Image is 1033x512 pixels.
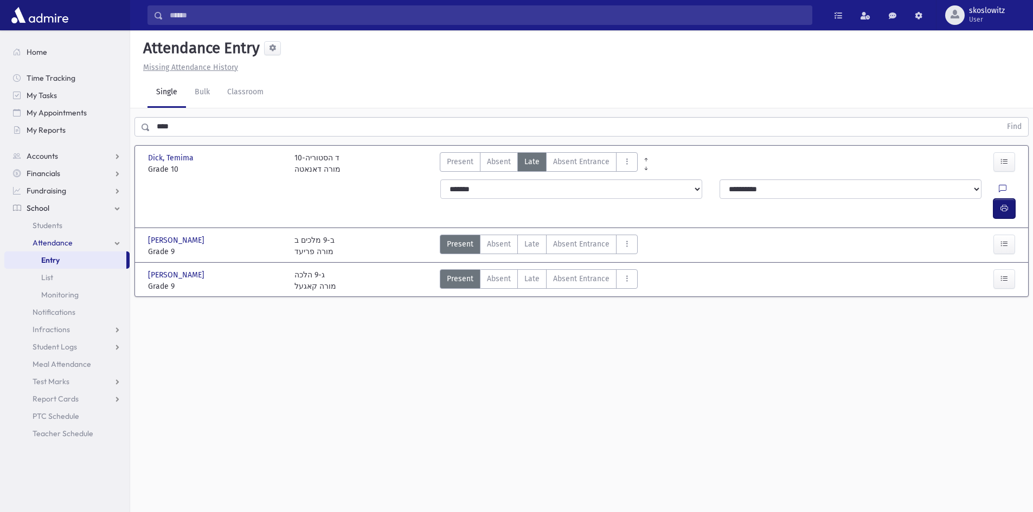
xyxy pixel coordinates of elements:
a: Entry [4,251,126,269]
a: Student Logs [4,338,130,355]
a: Attendance [4,234,130,251]
a: My Reports [4,121,130,139]
span: Present [447,238,473,250]
a: Time Tracking [4,69,130,87]
a: List [4,269,130,286]
a: Test Marks [4,373,130,390]
button: Find [1000,118,1028,136]
a: Meal Attendance [4,355,130,373]
span: Students [33,221,62,230]
span: Accounts [27,151,58,161]
span: Absent Entrance [553,238,609,250]
a: Bulk [186,77,219,108]
a: Monitoring [4,286,130,303]
span: Present [447,156,473,167]
div: AttTypes [440,269,638,292]
span: Report Cards [33,394,79,404]
a: Fundraising [4,182,130,199]
u: Missing Attendance History [143,63,238,72]
span: Infractions [33,325,70,334]
img: AdmirePro [9,4,71,26]
span: Late [524,238,540,250]
a: My Appointments [4,104,130,121]
span: Notifications [33,307,75,317]
span: Grade 10 [148,164,284,175]
a: Teacher Schedule [4,425,130,442]
span: Monitoring [41,290,79,300]
a: Infractions [4,321,130,338]
span: Grade 9 [148,281,284,292]
span: Absent [487,273,511,284]
span: [PERSON_NAME] [148,269,207,281]
span: Present [447,273,473,284]
a: Accounts [4,147,130,165]
a: Financials [4,165,130,182]
span: Absent Entrance [553,156,609,167]
span: Meal Attendance [33,359,91,369]
span: Financials [27,168,60,178]
span: List [41,273,53,282]
span: School [27,203,49,213]
span: Absent [487,156,511,167]
a: School [4,199,130,217]
span: Dick, Temima [148,152,196,164]
div: ג-9 הלכה מורה קאגעל [294,269,336,292]
span: Test Marks [33,377,69,386]
span: Late [524,273,540,284]
a: PTC Schedule [4,407,130,425]
span: [PERSON_NAME] [148,235,207,246]
span: Grade 9 [148,246,284,257]
span: Teacher Schedule [33,429,93,438]
a: Notifications [4,303,130,321]
span: Late [524,156,540,167]
span: PTC Schedule [33,411,79,421]
span: Student Logs [33,342,77,352]
div: 10-ד הסטוריה מורה דאנאטה [294,152,341,175]
span: Absent Entrance [553,273,609,284]
span: Attendance [33,238,73,248]
a: My Tasks [4,87,130,104]
span: My Tasks [27,90,57,100]
span: User [969,15,1005,24]
a: Single [147,77,186,108]
span: My Appointments [27,108,87,118]
span: Time Tracking [27,73,75,83]
input: Search [163,5,812,25]
a: Report Cards [4,390,130,407]
span: Absent [487,238,511,250]
span: My Reports [27,125,66,135]
a: Home [4,43,130,61]
span: Home [27,47,47,57]
div: AttTypes [440,152,638,175]
a: Classroom [219,77,272,108]
a: Missing Attendance History [139,63,238,72]
span: skoslowitz [969,7,1005,15]
div: AttTypes [440,235,638,257]
span: Fundraising [27,186,66,196]
div: ב-9 מלכים ב מורה פריעד [294,235,335,257]
span: Entry [41,255,60,265]
h5: Attendance Entry [139,39,260,57]
a: Students [4,217,130,234]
